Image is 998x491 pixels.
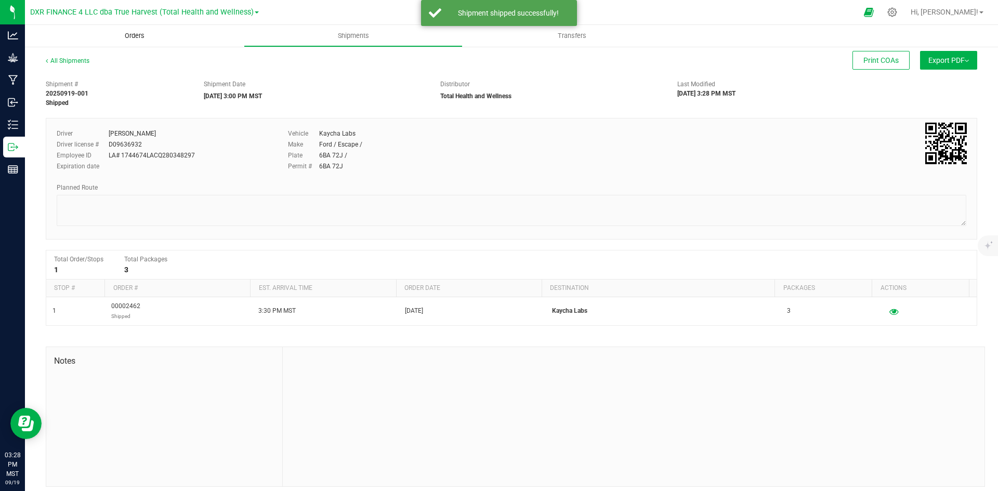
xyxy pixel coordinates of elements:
strong: 20250919-001 [46,90,88,97]
strong: 1 [54,266,58,274]
label: Driver license # [57,140,109,149]
label: Employee ID [57,151,109,160]
span: Total Packages [124,256,167,263]
span: Export PDF [928,56,969,64]
inline-svg: Manufacturing [8,75,18,85]
inline-svg: Grow [8,52,18,63]
div: Kaycha Labs [319,129,356,138]
a: All Shipments [46,57,89,64]
span: 1 [52,306,56,316]
span: Shipment # [46,79,188,89]
th: Packages [774,280,872,297]
div: LA# 1744674LACQ280348297 [109,151,195,160]
p: Kaycha Labs [552,306,774,316]
label: Plate [288,151,319,160]
span: DXR FINANCE 4 LLC dba True Harvest (Total Health and Wellness) [30,8,254,17]
label: Expiration date [57,162,109,171]
th: Order date [396,280,542,297]
img: Scan me! [925,123,967,164]
label: Vehicle [288,129,319,138]
span: 3 [787,306,791,316]
strong: Total Health and Wellness [440,92,511,100]
span: [DATE] [405,306,423,316]
span: Notes [54,355,274,367]
span: Print COAs [863,56,899,64]
strong: [DATE] 3:28 PM MST [677,90,736,97]
div: D09636932 [109,140,142,149]
span: Hi, [PERSON_NAME]! [911,8,978,16]
inline-svg: Reports [8,164,18,175]
strong: [DATE] 3:00 PM MST [204,92,262,100]
div: 6BA 72J [319,162,343,171]
label: Make [288,140,319,149]
p: Shipped [111,311,140,321]
th: Order # [104,280,250,297]
span: Total Order/Stops [54,256,103,263]
div: [PERSON_NAME] [109,129,156,138]
span: Transfers [544,31,600,41]
button: Print COAs [852,51,910,70]
a: Shipments [244,25,463,47]
label: Last Modified [677,79,715,89]
span: Shipments [324,31,383,41]
div: Manage settings [886,7,899,17]
button: Export PDF [920,51,977,70]
span: 00002462 [111,301,140,321]
strong: 3 [124,266,128,274]
inline-svg: Analytics [8,30,18,41]
span: Planned Route [57,184,98,191]
label: Shipment Date [204,79,245,89]
th: Actions [872,280,969,297]
label: Driver [57,129,109,138]
label: Permit # [288,162,319,171]
span: Orders [111,31,159,41]
div: Ford / Escape / [319,140,362,149]
p: 03:28 PM MST [5,450,20,479]
inline-svg: Inbound [8,97,18,108]
div: Shipment shipped successfully! [447,8,569,18]
th: Stop # [46,280,104,297]
inline-svg: Inventory [8,120,18,130]
span: Open Ecommerce Menu [857,2,881,22]
iframe: Resource center [10,408,42,439]
div: 6BA 72J / [319,151,347,160]
th: Est. arrival time [250,280,396,297]
label: Distributor [440,79,470,89]
span: 3:30 PM MST [258,306,296,316]
p: 09/19 [5,479,20,486]
th: Destination [542,280,774,297]
a: Orders [25,25,244,47]
qrcode: 20250919-001 [925,123,967,164]
inline-svg: Outbound [8,142,18,152]
a: Transfers [463,25,681,47]
strong: Shipped [46,99,69,107]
